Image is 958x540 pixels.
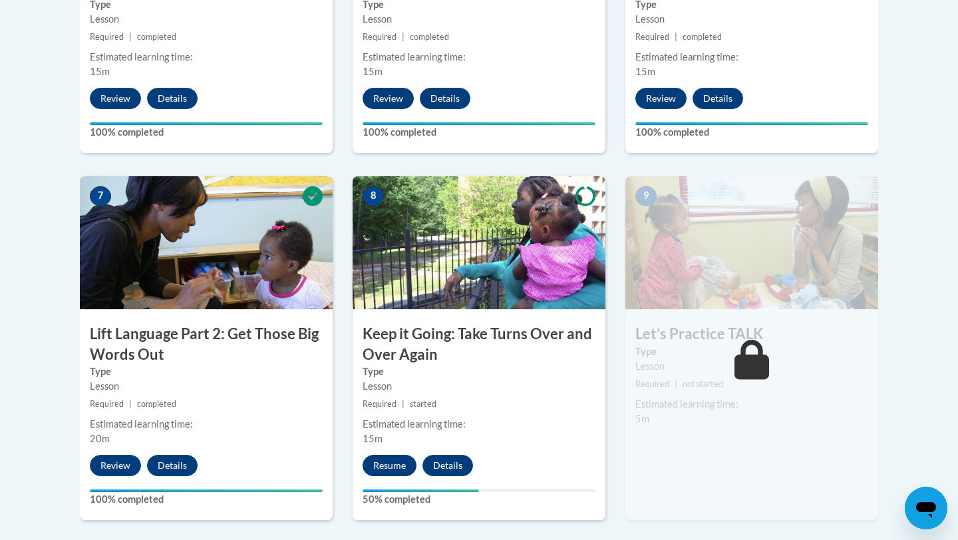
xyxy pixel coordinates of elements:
label: Type [635,344,868,359]
label: 100% completed [635,125,868,140]
button: Resume [363,455,416,476]
button: Details [420,88,470,109]
h3: Lift Language Part 2: Get Those Big Words Out [80,324,333,365]
span: not started [683,379,723,389]
label: Type [363,364,595,379]
span: completed [410,32,449,42]
span: completed [683,32,722,42]
button: Details [422,455,473,476]
span: Required [635,379,669,389]
div: Estimated learning time: [635,50,868,65]
span: 5m [635,413,649,424]
span: 15m [635,66,655,77]
span: Required [90,32,124,42]
span: | [675,32,677,42]
span: 7 [90,186,111,206]
img: Course Image [625,176,878,309]
span: 15m [363,433,383,444]
button: Details [147,88,198,109]
label: 100% completed [363,125,595,140]
span: 9 [635,186,657,206]
button: Review [90,88,141,109]
span: | [675,379,677,389]
span: completed [137,399,176,409]
span: Required [363,399,397,409]
button: Details [693,88,743,109]
div: Estimated learning time: [90,50,323,65]
div: Your progress [363,122,595,125]
iframe: Button to launch messaging window [905,487,947,529]
span: 15m [363,66,383,77]
span: started [410,399,436,409]
div: Your progress [90,122,323,125]
h3: Keep it Going: Take Turns Over and Over Again [353,324,605,365]
div: Your progress [363,489,479,492]
div: Lesson [363,12,595,27]
label: 100% completed [90,492,323,507]
span: Required [635,32,669,42]
img: Course Image [80,176,333,309]
span: | [402,399,404,409]
h3: Let’s Practice TALK [625,324,878,344]
span: Required [90,399,124,409]
span: 20m [90,433,110,444]
div: Estimated learning time: [90,417,323,432]
div: Your progress [635,122,868,125]
span: | [129,32,132,42]
span: | [402,32,404,42]
div: Lesson [363,379,595,394]
label: 50% completed [363,492,595,507]
div: Estimated learning time: [363,50,595,65]
span: | [129,399,132,409]
button: Details [147,455,198,476]
span: 8 [363,186,384,206]
div: Your progress [90,489,323,492]
div: Estimated learning time: [363,417,595,432]
div: Lesson [635,12,868,27]
div: Lesson [635,359,868,374]
button: Review [363,88,414,109]
label: 100% completed [90,125,323,140]
button: Review [90,455,141,476]
div: Lesson [90,379,323,394]
button: Review [635,88,687,109]
span: completed [137,32,176,42]
div: Lesson [90,12,323,27]
span: 15m [90,66,110,77]
div: Estimated learning time: [635,397,868,412]
span: Required [363,32,397,42]
label: Type [90,364,323,379]
img: Course Image [353,176,605,309]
